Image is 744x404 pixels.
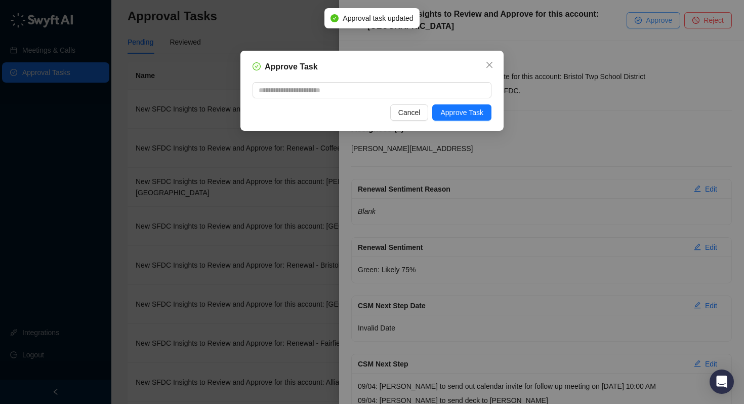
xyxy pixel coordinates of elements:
button: Close [481,57,498,73]
h5: Approve Task [265,61,318,73]
span: Cancel [398,107,421,118]
span: close [485,61,493,69]
button: Approve Task [432,104,491,121]
div: Open Intercom Messenger [710,370,734,394]
span: check-circle [330,14,339,22]
span: Approval task updated [343,13,413,24]
span: Approve Task [440,107,483,118]
span: check-circle [253,62,261,70]
button: Cancel [390,104,429,121]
